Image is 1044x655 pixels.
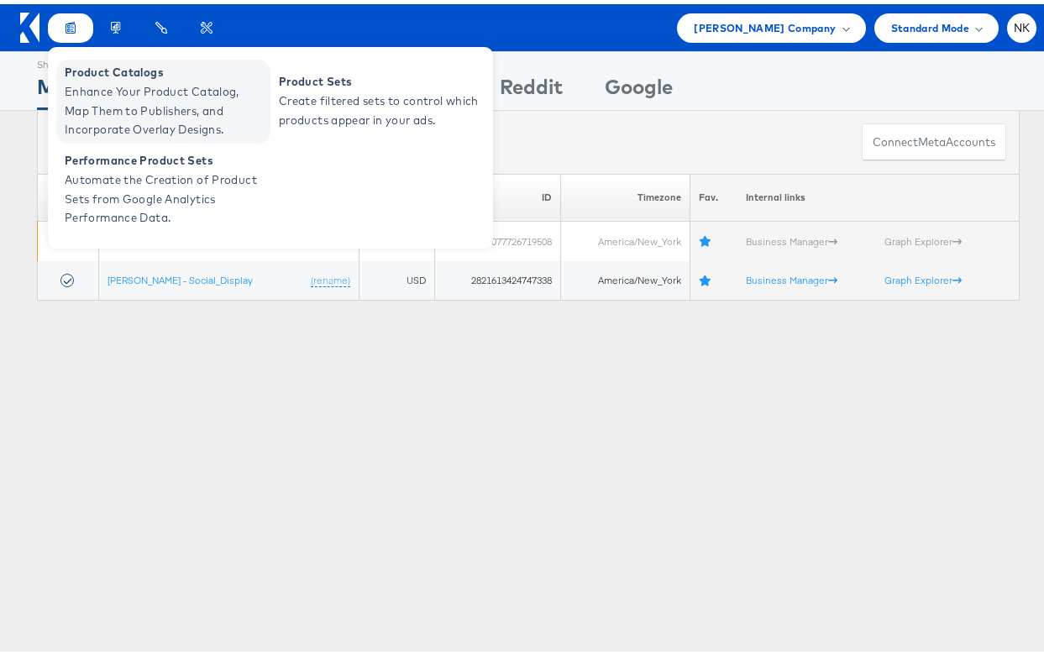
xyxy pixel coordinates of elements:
[561,217,690,257] td: America/New_York
[38,170,99,217] th: Status
[37,68,88,106] div: Meta
[311,270,350,284] a: (rename)
[500,68,563,106] div: Reddit
[56,144,270,228] a: Performance Product Sets Automate the Creation of Product Sets from Google Analytics Performance ...
[561,170,690,217] th: Timezone
[434,257,560,296] td: 2821613424747338
[434,217,560,257] td: 412077726719508
[359,257,434,296] td: USD
[561,257,690,296] td: America/New_York
[279,87,480,126] span: Create filtered sets to control which products appear in your ads.
[1014,18,1031,29] span: NK
[694,15,836,33] span: [PERSON_NAME] Company
[56,55,270,139] a: Product Catalogs Enhance Your Product Catalog, Map Them to Publishers, and Incorporate Overlay De...
[746,231,837,244] a: Business Manager
[884,270,962,282] a: Graph Explorer
[65,166,266,223] span: Automate the Creation of Product Sets from Google Analytics Performance Data.
[108,270,253,282] a: [PERSON_NAME] - Social_Display
[37,48,88,68] div: Showing
[279,68,480,87] span: Product Sets
[746,270,837,282] a: Business Manager
[434,170,560,217] th: ID
[862,119,1006,157] button: ConnectmetaAccounts
[270,55,485,139] a: Product Sets Create filtered sets to control which products appear in your ads.
[891,15,969,33] span: Standard Mode
[65,59,266,78] span: Product Catalogs
[65,78,266,135] span: Enhance Your Product Catalog, Map Them to Publishers, and Incorporate Overlay Designs.
[918,130,946,146] span: meta
[884,231,962,244] a: Graph Explorer
[605,68,673,106] div: Google
[65,147,266,166] span: Performance Product Sets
